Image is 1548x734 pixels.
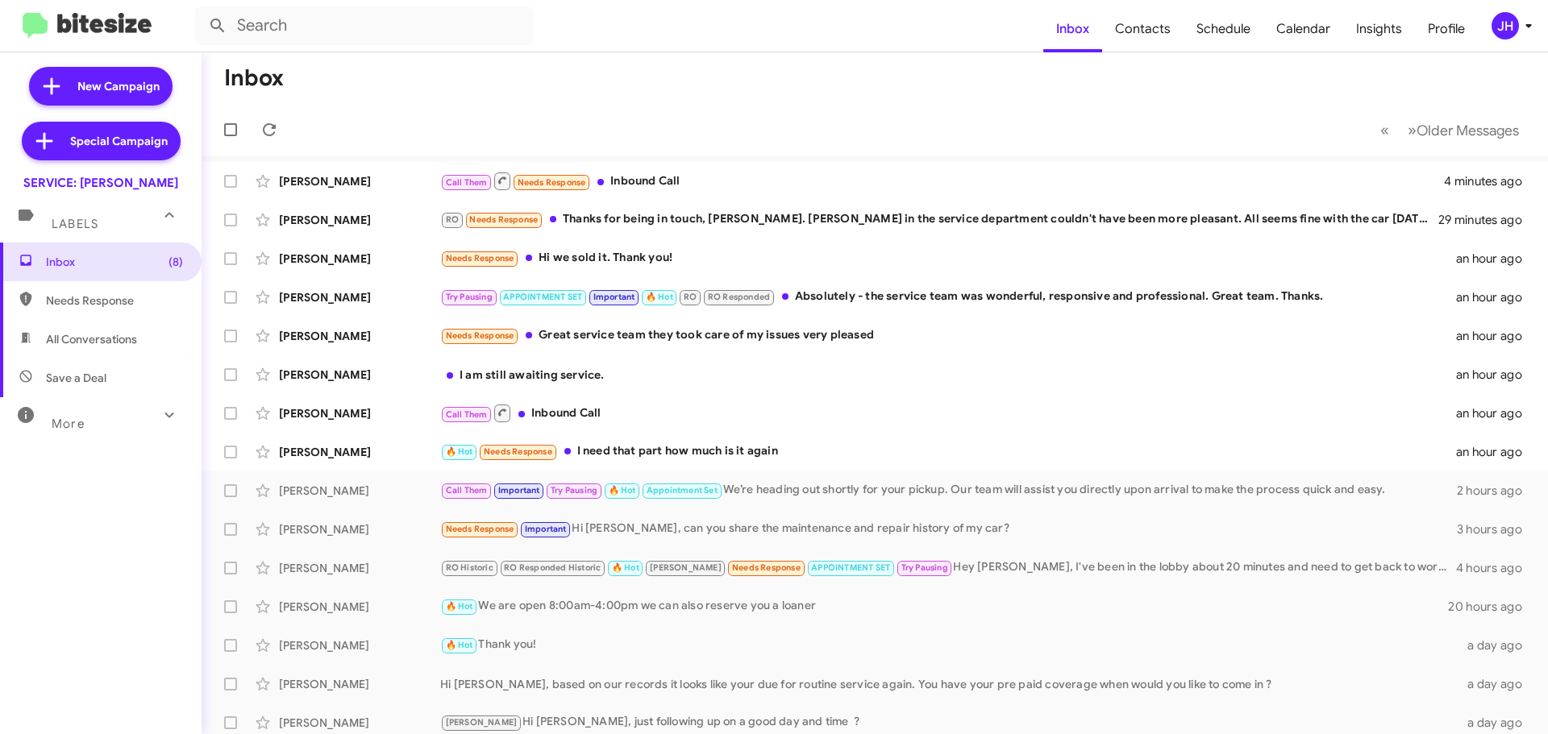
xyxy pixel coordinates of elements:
span: » [1408,120,1417,140]
div: Great service team they took care of my issues very pleased [440,326,1456,345]
span: RO [446,214,459,225]
span: Needs Response [484,446,552,457]
a: Calendar [1263,6,1343,52]
div: Thank you! [440,636,1458,654]
div: a day ago [1458,676,1535,692]
span: Needs Response [46,292,183,309]
div: [PERSON_NAME] [279,251,440,267]
div: [PERSON_NAME] [279,715,440,731]
div: Hey [PERSON_NAME], I've been in the lobby about 20 minutes and need to get back to work. Are you ... [440,558,1456,577]
div: I am still awaiting service. [440,367,1456,383]
span: (8) [169,254,183,270]
span: Call Them [446,409,488,420]
span: 🔥 Hot [446,446,473,457]
nav: Page navigation example [1371,114,1529,147]
div: We are open 8:00am-4:00pm we can also reserve you a loaner [440,597,1448,616]
h1: Inbox [224,65,284,91]
span: New Campaign [77,78,160,94]
a: Insights [1343,6,1415,52]
div: Hi [PERSON_NAME], just following up on a good day and time ? [440,713,1458,732]
div: Inbound Call [440,403,1456,423]
div: a day ago [1458,637,1535,653]
div: 29 minutes ago [1438,212,1535,228]
div: an hour ago [1456,367,1535,383]
span: 🔥 Hot [646,292,673,302]
span: Important [593,292,635,302]
div: [PERSON_NAME] [279,676,440,692]
div: 3 hours ago [1457,521,1535,537]
span: Needs Response [518,177,586,188]
span: APPOINTMENT SET [503,292,582,302]
span: Inbox [46,254,183,270]
a: Contacts [1102,6,1184,52]
div: Inbound Call [440,171,1444,191]
a: Schedule [1184,6,1263,52]
div: an hour ago [1456,289,1535,305]
span: RO Historic [446,562,493,573]
span: Try Pausing [551,485,597,496]
span: « [1380,120,1389,140]
div: SERVICE: [PERSON_NAME] [23,175,178,191]
span: All Conversations [46,331,137,347]
div: Hi [PERSON_NAME], can you share the maintenance and repair history of my car? [440,520,1457,538]
div: I need that part how much is it again [440,442,1456,461]
span: [PERSON_NAME] [650,562,722,573]
span: RO Responded [708,292,770,302]
div: [PERSON_NAME] [279,599,440,615]
div: JH [1492,12,1519,39]
span: 🔥 Hot [612,562,639,573]
div: Thanks for being in touch, [PERSON_NAME]. [PERSON_NAME] in the service department couldn't have b... [440,210,1438,229]
button: JH [1478,12,1530,39]
span: Call Them [446,177,488,188]
span: Needs Response [446,253,514,263]
div: 4 minutes ago [1444,173,1535,189]
div: [PERSON_NAME] [279,405,440,421]
div: 4 hours ago [1456,560,1535,576]
a: Profile [1415,6,1478,52]
a: Inbox [1043,6,1102,52]
span: Important [498,485,540,496]
div: an hour ago [1456,251,1535,267]
div: [PERSON_NAME] [279,444,440,460]
div: Hi we sold it. Thank you! [440,249,1456,267]
span: RO Responded Historic [504,562,601,573]
span: Try Pausing [901,562,948,573]
div: 2 hours ago [1457,483,1535,499]
span: [PERSON_NAME] [446,717,518,728]
span: 🔥 Hot [609,485,636,496]
div: [PERSON_NAME] [279,483,440,499]
div: Absolutely - the service team was wonderful, responsive and professional. Great team. Thanks. [440,288,1456,306]
div: [PERSON_NAME] [279,173,440,189]
a: Special Campaign [22,122,181,160]
div: [PERSON_NAME] [279,367,440,383]
span: Appointment Set [647,485,718,496]
div: We’re heading out shortly for your pickup. Our team will assist you directly upon arrival to make... [440,481,1457,500]
span: Needs Response [469,214,538,225]
div: Hi [PERSON_NAME], based on our records it looks like your due for routine service again. You have... [440,676,1458,692]
span: Important [525,524,567,534]
span: Save a Deal [46,370,106,386]
span: Try Pausing [446,292,493,302]
div: 20 hours ago [1448,599,1535,615]
div: an hour ago [1456,444,1535,460]
span: More [52,417,85,431]
div: [PERSON_NAME] [279,637,440,653]
span: Needs Response [446,524,514,534]
div: [PERSON_NAME] [279,328,440,344]
span: RO [684,292,697,302]
span: Special Campaign [70,133,168,149]
span: Needs Response [732,562,801,573]
div: [PERSON_NAME] [279,212,440,228]
a: New Campaign [29,67,173,106]
span: 🔥 Hot [446,601,473,612]
div: an hour ago [1456,328,1535,344]
div: [PERSON_NAME] [279,289,440,305]
span: Needs Response [446,330,514,341]
span: Labels [52,217,98,231]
